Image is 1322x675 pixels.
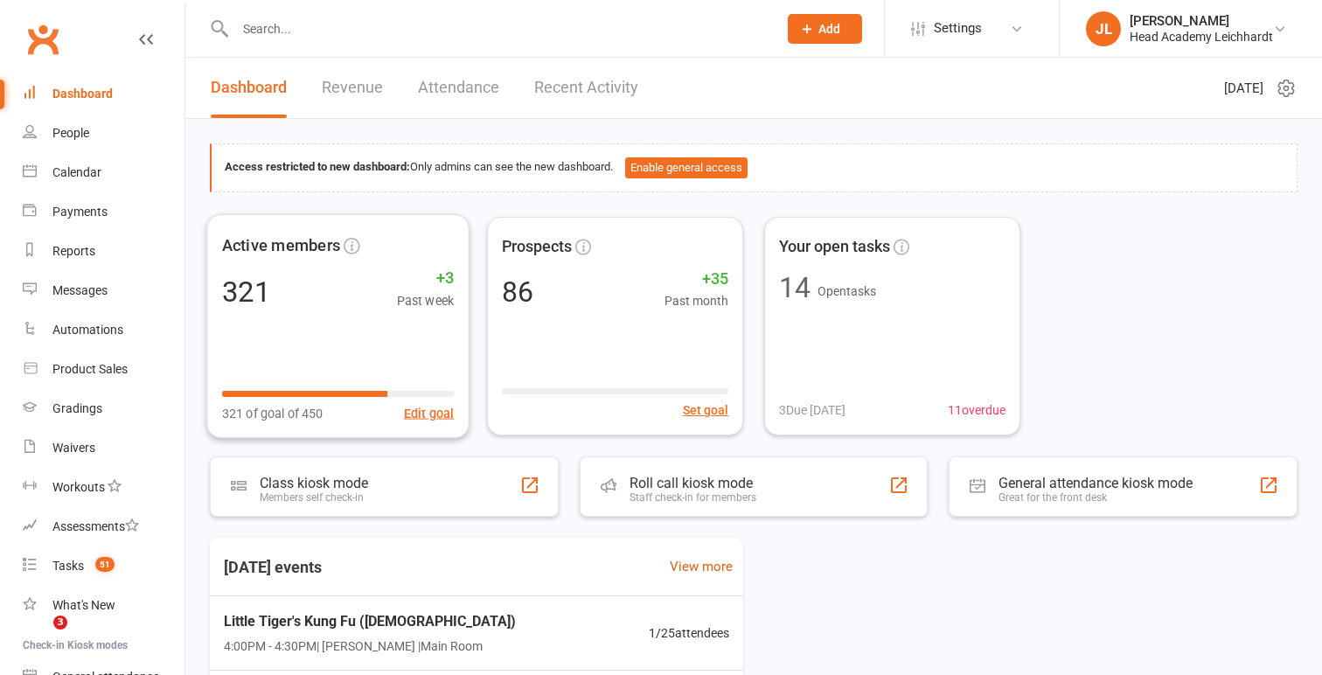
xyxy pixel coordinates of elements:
div: Dashboard [52,87,113,101]
a: People [23,114,184,153]
a: Payments [23,192,184,232]
a: Assessments [23,507,184,546]
span: Settings [934,9,982,48]
span: +3 [397,265,455,291]
a: Automations [23,310,184,350]
div: Roll call kiosk mode [630,475,756,491]
span: +35 [664,267,728,292]
div: People [52,126,89,140]
span: 51 [95,557,115,572]
a: Reports [23,232,184,271]
span: [DATE] [1224,78,1263,99]
a: Tasks 51 [23,546,184,586]
span: Open tasks [818,284,876,298]
div: Payments [52,205,108,219]
a: Workouts [23,468,184,507]
div: Tasks [52,559,84,573]
button: Set goal [683,400,728,420]
div: Automations [52,323,123,337]
h3: [DATE] events [210,552,336,583]
span: Add [818,22,840,36]
input: Search... [230,17,765,41]
button: Edit goal [404,402,454,422]
span: 321 of goal of 450 [222,402,324,422]
div: 14 [779,274,811,302]
span: 11 overdue [948,400,1005,420]
a: Waivers [23,428,184,468]
div: Waivers [52,441,95,455]
span: 4:00PM - 4:30PM | [PERSON_NAME] | Main Room [224,637,516,656]
a: Gradings [23,389,184,428]
div: Product Sales [52,362,128,376]
div: Calendar [52,165,101,179]
div: Messages [52,283,108,297]
button: Enable general access [625,157,748,178]
a: Revenue [322,58,383,118]
a: Clubworx [21,17,65,61]
strong: Access restricted to new dashboard: [225,160,410,173]
div: Members self check-in [260,491,368,504]
span: 3 [53,616,67,630]
span: Your open tasks [779,234,890,260]
div: 321 [222,277,270,306]
a: Messages [23,271,184,310]
div: Staff check-in for members [630,491,756,504]
a: Dashboard [23,74,184,114]
a: Recent Activity [534,58,638,118]
span: Past month [664,291,728,310]
div: JL [1086,11,1121,46]
div: Assessments [52,519,139,533]
div: Gradings [52,401,102,415]
span: Prospects [502,234,572,260]
div: Class kiosk mode [260,475,368,491]
a: Product Sales [23,350,184,389]
div: Workouts [52,480,105,494]
div: Head Academy Leichhardt [1130,29,1273,45]
span: 1 / 25 attendees [649,623,729,643]
span: Little Tiger's Kung Fu ([DEMOGRAPHIC_DATA]) [224,610,516,633]
div: Great for the front desk [998,491,1193,504]
a: Dashboard [211,58,287,118]
span: 3 Due [DATE] [779,400,845,420]
span: Active members [222,232,340,258]
div: What's New [52,598,115,612]
span: Past week [397,290,455,310]
div: General attendance kiosk mode [998,475,1193,491]
a: View more [670,556,733,577]
a: Attendance [418,58,499,118]
a: What's New [23,586,184,625]
div: Only admins can see the new dashboard. [225,157,1284,178]
div: 86 [502,278,533,306]
iframe: Intercom live chat [17,616,59,658]
button: Add [788,14,862,44]
a: Calendar [23,153,184,192]
div: [PERSON_NAME] [1130,13,1273,29]
div: Reports [52,244,95,258]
